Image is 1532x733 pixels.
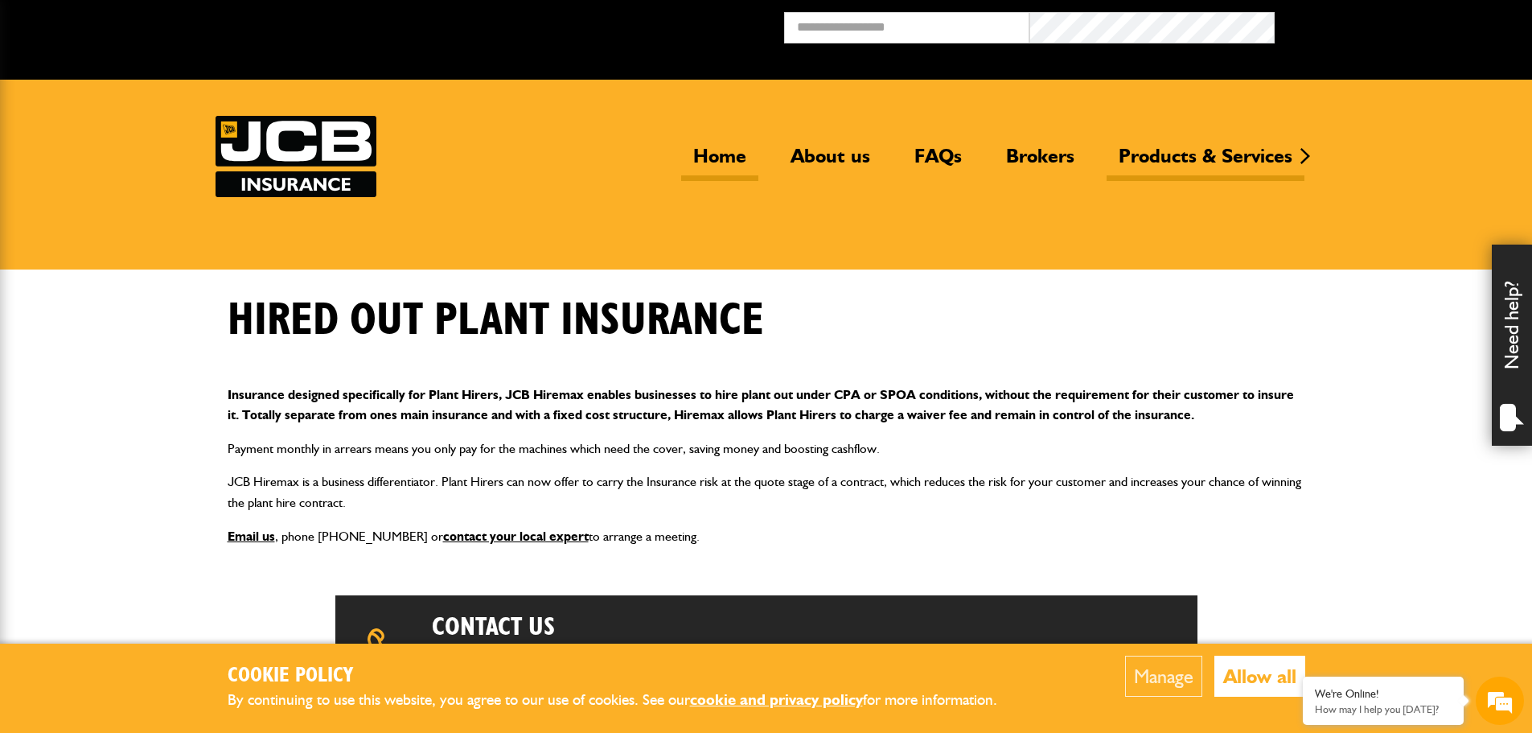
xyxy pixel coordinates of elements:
a: Products & Services [1107,144,1304,181]
h2: Contact us [432,612,809,642]
div: Need help? [1492,245,1532,446]
span: e: [673,643,943,682]
h1: Hired out plant insurance [228,294,764,348]
p: , phone [PHONE_NUMBER] or to arrange a meeting. [228,526,1305,547]
p: Payment monthly in arrears means you only pay for the machines which need the cover, saving money... [228,439,1305,459]
p: How may I help you today? [1315,703,1452,715]
a: cookie and privacy policy [690,690,863,709]
span: t: [432,643,538,682]
img: JCB Insurance Services logo [216,116,376,197]
p: By continuing to use this website, you agree to our use of cookies. See our for more information. [228,688,1024,713]
a: 0800 141 2877 [432,640,524,683]
a: FAQs [902,144,974,181]
a: About us [778,144,882,181]
a: JCB Insurance Services [216,116,376,197]
button: Broker Login [1275,12,1520,37]
h2: Cookie Policy [228,664,1024,689]
a: contact your local expert [443,529,589,544]
a: Brokers [994,144,1086,181]
button: Manage [1125,656,1202,697]
p: JCB Hiremax is a business differentiator. Plant Hirers can now offer to carry the Insurance risk ... [228,472,1305,513]
a: Home [681,144,758,181]
a: [EMAIL_ADDRESS][DOMAIN_NAME] [673,640,863,683]
button: Allow all [1214,656,1305,697]
a: Email us [228,529,275,544]
p: Insurance designed specifically for Plant Hirers, JCB Hiremax enables businesses to hire plant ou... [228,385,1305,426]
div: We're Online! [1315,687,1452,701]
